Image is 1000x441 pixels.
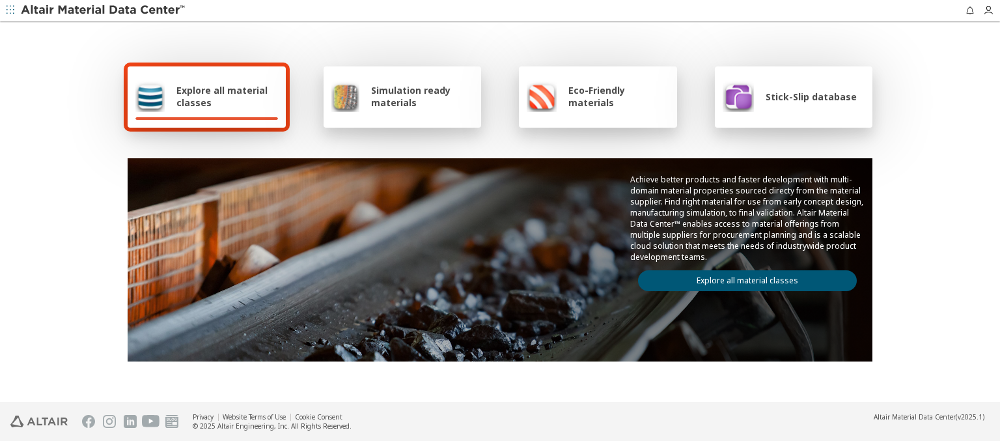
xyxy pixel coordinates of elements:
[10,416,68,427] img: Altair Engineering
[21,4,187,17] img: Altair Material Data Center
[766,91,857,103] span: Stick-Slip database
[193,412,214,421] a: Privacy
[176,84,278,109] span: Explore all material classes
[568,84,669,109] span: Eco-Friendly materials
[135,81,165,112] img: Explore all material classes
[527,81,557,112] img: Eco-Friendly materials
[193,421,352,431] div: © 2025 Altair Engineering, Inc. All Rights Reserved.
[295,412,342,421] a: Cookie Consent
[630,174,865,263] p: Achieve better products and faster development with multi-domain material properties sourced dire...
[223,412,286,421] a: Website Terms of Use
[874,412,984,421] div: (v2025.1)
[331,81,359,112] img: Simulation ready materials
[723,81,754,112] img: Stick-Slip database
[371,84,473,109] span: Simulation ready materials
[638,270,857,291] a: Explore all material classes
[874,412,956,421] span: Altair Material Data Center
